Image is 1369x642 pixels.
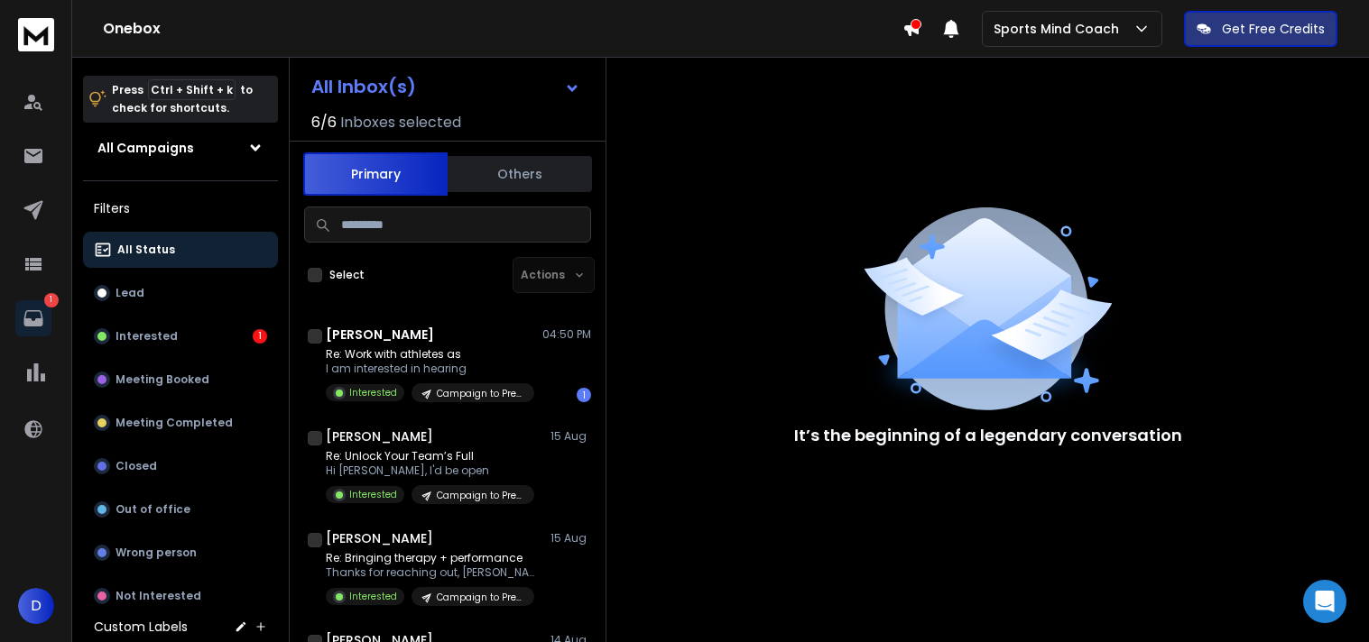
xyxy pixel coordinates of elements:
button: Not Interested [83,578,278,614]
h1: [PERSON_NAME] [326,427,433,445]
p: Interested [349,488,397,501]
p: Interested [116,329,178,344]
h3: Custom Labels [94,618,188,636]
button: All Status [83,232,278,268]
button: Wrong person [83,535,278,571]
a: 1 [15,300,51,336]
button: Others [448,154,592,194]
p: Interested [349,590,397,603]
button: Interested1 [83,318,278,354]
p: Wrong person [116,546,197,560]
button: Get Free Credits [1184,11,1337,47]
label: Select [329,268,365,282]
button: Out of office [83,491,278,527]
p: Thanks for reaching out, [PERSON_NAME]. [326,565,542,580]
p: 1 [44,293,59,307]
span: 6 / 6 [311,112,337,133]
h1: [PERSON_NAME] [326,326,434,344]
button: D [18,588,54,624]
p: Get Free Credits [1222,20,1325,38]
p: Not Interested [116,589,201,603]
p: Press to check for shortcuts. [112,81,253,117]
span: Ctrl + Shift + k [148,79,236,100]
p: Re: Work with athletes as [326,347,534,362]
button: Meeting Booked [83,362,278,398]
button: Primary [303,152,448,196]
button: All Inbox(s) [297,69,595,105]
button: Meeting Completed [83,405,278,441]
div: 1 [577,388,591,402]
button: Lead [83,275,278,311]
p: Sports Mind Coach [994,20,1126,38]
p: 15 Aug [550,429,591,444]
p: Meeting Booked [116,372,209,387]
p: 15 Aug [550,531,591,546]
p: Closed [116,459,157,473]
p: Lead [116,286,144,300]
p: Campaign to Previous Prospects [437,489,523,502]
p: Campaign to Previous Prospects(Employee's) [437,387,523,400]
p: I am interested in hearing [326,362,534,376]
h1: All Inbox(s) [311,78,416,96]
p: Re: Unlock Your Team’s Full [326,449,534,463]
p: 04:50 PM [542,327,591,342]
img: logo [18,18,54,51]
h3: Inboxes selected [340,112,461,133]
h3: Filters [83,196,278,221]
button: All Campaigns [83,130,278,166]
div: 1 [253,329,267,344]
p: Meeting Completed [116,416,233,430]
p: Hi [PERSON_NAME], I'd be open [326,463,534,478]
p: It’s the beginning of a legendary conversation [794,423,1182,448]
div: Open Intercom Messenger [1303,580,1346,623]
p: All Status [117,243,175,257]
button: Closed [83,448,278,484]
p: Out of office [116,502,190,517]
p: Campaign to Previous Prospects(Employee's) [437,591,523,604]
h1: Onebox [103,18,902,40]
p: Interested [349,386,397,399]
h1: [PERSON_NAME] [326,529,433,547]
p: Re: Bringing therapy + performance [326,551,542,565]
